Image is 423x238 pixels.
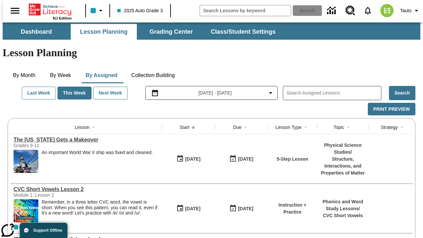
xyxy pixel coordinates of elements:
button: Sort [302,123,310,131]
p: CVC Short Vowels [321,212,365,219]
button: Sort [189,123,197,131]
a: Data Center [323,2,341,20]
div: CVC Short Vowels Lesson 2 [14,186,159,192]
img: A group of people gather near the USS Missouri [14,150,38,173]
button: Print Preview [368,103,415,116]
div: Start [179,124,189,131]
button: Sort [398,123,406,131]
button: Open side menu [5,1,25,20]
div: Strategy [381,124,398,131]
span: Dashboard [21,28,52,36]
button: Dashboard [3,24,69,40]
a: CVC Short Vowels Lesson 2, Lessons [14,186,159,192]
button: Sort [344,123,352,131]
button: Sort [242,123,250,131]
div: Remember, in a three letter CVC word, the vowel is short. When you see this pattern, you can read... [42,199,159,222]
button: Last Week [22,87,56,99]
div: Grades 9-12 [14,143,113,148]
div: The Missouri Gets a Makeover [14,137,159,143]
button: Support Offline [20,223,67,238]
button: Select a new avatar [376,2,398,19]
button: Lesson Planning [71,24,137,40]
div: An important World War II ship was fixed and cleaned. [42,150,153,155]
button: By Month [8,67,41,83]
button: Collection Building [126,67,180,83]
div: OL 2025 Auto Grade 4 [19,225,24,229]
span: Tauto [400,7,411,14]
button: Sort [90,123,97,131]
p: 5-Step Lesson [277,156,308,163]
a: The Missouri Gets a Makeover, Lessons [14,137,159,143]
p: Phonics and Word Study Lessons / [321,198,365,212]
a: Resource Center, Will open in new tab [341,2,359,20]
input: search field [200,5,291,16]
div: SubNavbar [3,24,282,40]
div: Due [233,124,242,131]
img: avatar image [380,4,394,17]
div: SubNavbar [3,22,420,40]
div: Lesson [75,124,90,131]
button: Profile/Settings [398,5,423,17]
div: [DATE] [238,205,253,213]
a: Notifications [359,2,376,19]
div: Home [29,2,72,20]
div: [DATE] [185,205,200,213]
p: Remember, in a three letter CVC word, the vowel is short. When you see this pattern, you can read... [42,199,159,216]
svg: Collapse Date Range Filter [267,89,275,97]
button: 10/13/25: First time the lesson was available [174,202,203,215]
span: Class/Student Settings [211,28,276,36]
button: By Assigned [80,67,123,83]
div: [DATE] [185,155,200,163]
button: By Week [44,67,77,83]
div: Module 1: Lesson 2 [14,192,113,198]
div: Lesson Type [275,124,301,131]
button: 10/15/25: Last day the lesson can be accessed [227,153,255,165]
span: Lesson Planning [80,28,128,36]
h1: Lesson Planning [3,47,420,59]
span: 2025 Auto Grade 3 [117,7,163,14]
span: Support Offline [33,228,62,233]
a: Home [29,3,72,16]
button: 10/15/25: First time the lesson was available [174,153,203,165]
p: Structure, Interactions, and Properties of Matter [321,156,365,177]
button: Select the date range menu item [148,89,275,97]
div: Topic [333,124,344,131]
button: Search [389,86,415,100]
button: This Week [58,87,92,99]
div: [DATE] [238,155,253,163]
div: An important World War II ship was fixed and cleaned. [42,150,153,173]
button: Class/Student Settings [206,24,281,40]
p: Instruction + Practice [271,202,314,216]
button: 10/13/25: Last day the lesson can be accessed [227,202,255,215]
img: CVC Short Vowels Lesson 2. [14,199,38,222]
input: Search Assigned Lessons [287,88,381,98]
button: Class color is light blue. Change class color [88,5,107,17]
span: [DATE] - [DATE] [198,90,232,97]
span: NJ Edition [53,16,72,20]
p: Physical Science Studies / [321,142,365,156]
button: Grading Center [138,24,204,40]
button: Next Week [93,87,128,99]
span: Grading Center [149,28,193,36]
